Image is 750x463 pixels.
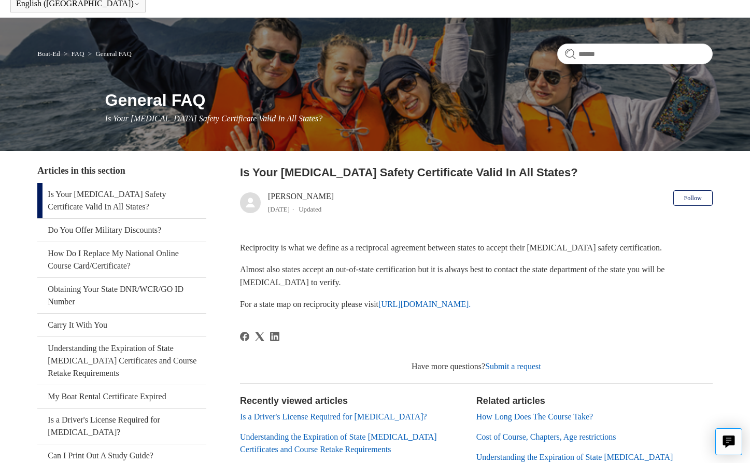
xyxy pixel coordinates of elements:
span: Articles in this section [37,165,125,176]
h2: Recently viewed articles [240,394,466,408]
a: How Do I Replace My National Online Course Card/Certificate? [37,242,206,277]
a: Understanding the Expiration of State [MEDICAL_DATA] Certificates and Course Retake Requirements [37,337,206,385]
li: Boat-Ed [37,50,62,58]
a: X Corp [255,332,264,341]
li: FAQ [62,50,86,58]
div: [PERSON_NAME] [268,190,334,215]
span: Is Your [MEDICAL_DATA] Safety Certificate Valid In All States? [105,114,323,123]
a: Is a Driver's License Required for [MEDICAL_DATA]? [240,412,427,421]
a: How Long Does The Course Take? [476,412,593,421]
div: Have more questions? [240,360,713,373]
svg: Share this page on X Corp [255,332,264,341]
input: Search [557,44,713,64]
svg: Share this page on LinkedIn [270,332,279,341]
li: General FAQ [86,50,132,58]
p: Almost also states accept an out-of-state certification but it is always best to contact the stat... [240,263,713,289]
a: General FAQ [95,50,131,58]
a: Understanding the Expiration of State [MEDICAL_DATA] Certificates and Course Retake Requirements [240,432,437,454]
a: LinkedIn [270,332,279,341]
h2: Is Your Boating Safety Certificate Valid In All States? [240,164,713,181]
a: Cost of Course, Chapters, Age restrictions [476,432,616,441]
a: Do You Offer Military Discounts? [37,219,206,242]
a: Carry It With You [37,314,206,336]
button: Live chat [715,428,742,455]
a: Facebook [240,332,249,341]
button: Follow Article [673,190,713,206]
a: Is Your [MEDICAL_DATA] Safety Certificate Valid In All States? [37,183,206,218]
a: Obtaining Your State DNR/WCR/GO ID Number [37,278,206,313]
li: Updated [299,205,321,213]
a: FAQ [72,50,84,58]
a: Boat-Ed [37,50,60,58]
p: For a state map on reciprocity please visit [240,298,713,311]
svg: Share this page on Facebook [240,332,249,341]
a: My Boat Rental Certificate Expired [37,385,206,408]
a: [URL][DOMAIN_NAME]. [378,300,471,308]
p: Reciprocity is what we define as a reciprocal agreement between states to accept their [MEDICAL_D... [240,241,713,255]
a: Submit a request [485,362,541,371]
time: 03/01/2024, 16:48 [268,205,290,213]
h1: General FAQ [105,88,713,113]
a: Is a Driver's License Required for [MEDICAL_DATA]? [37,409,206,444]
h2: Related articles [476,394,713,408]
